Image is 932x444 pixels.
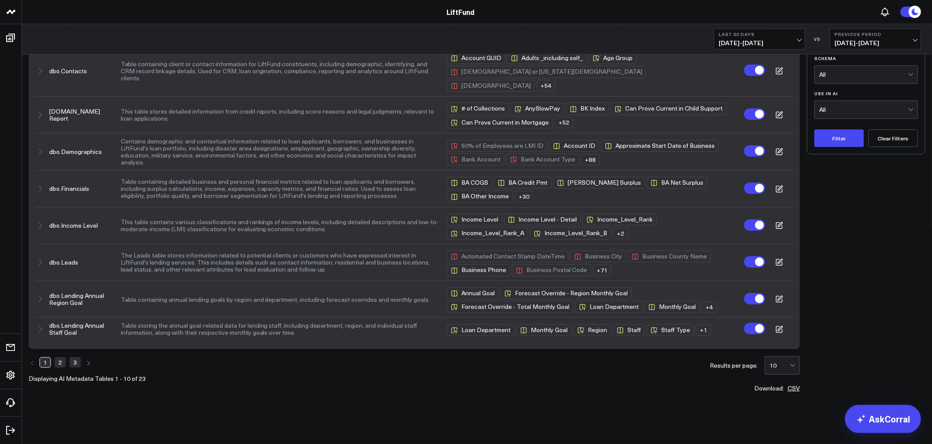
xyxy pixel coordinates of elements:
[54,357,66,368] a: Page 2
[710,362,758,369] div: Results per page:
[647,324,694,336] div: Staff Type
[696,322,713,336] button: +1
[516,324,572,336] div: Monthly Goal
[549,140,599,152] div: Account ID
[611,101,728,115] button: Can Prove Current in Child Support
[500,286,633,299] button: Forecast Override - Region Monthly Goal
[447,175,494,189] button: BA COGS
[49,108,113,122] button: [DOMAIN_NAME] Report
[613,228,628,239] div: + 2
[515,191,533,202] div: + 30
[515,189,535,202] button: +30
[447,286,500,299] button: Annual Goal
[516,322,573,336] button: Monthly Goal
[814,91,918,96] label: Use in AI
[589,50,638,64] button: Age Group
[788,385,800,391] button: CSV
[554,115,575,128] button: +52
[835,32,916,37] b: Previous Period
[121,138,439,166] button: Contains demographic and contextual information related to loan applicants, borrowers, and busine...
[447,64,648,78] button: [DEMOGRAPHIC_DATA] or [US_STATE][DEMOGRAPHIC_DATA]
[719,39,800,47] span: [DATE] - [DATE]
[644,301,700,313] div: Monthly Goal
[814,56,918,61] label: Schema
[29,376,146,382] div: Displaying AI Metadata Tables 1 - 10 of 23
[447,287,499,299] div: Annual Goal
[593,263,613,276] button: +71
[447,214,502,226] div: Income Level
[447,52,505,64] div: Account GUID
[581,152,601,165] button: +88
[447,249,570,262] button: Automated Contact Stamp DateTime
[744,64,765,76] label: Turn off Use in AI
[581,154,600,165] div: + 88
[69,357,81,368] a: Page 3
[744,108,765,120] label: Turn off Use in AI
[447,189,515,202] button: BA Other Income
[447,140,547,152] div: 50% of Employees are LMI ID
[447,115,554,129] button: Can Prove Current in Mortgage
[447,251,569,262] div: Automated Contact Stamp DateTime
[553,177,645,189] div: [PERSON_NAME] Surplus
[566,103,609,115] div: BK Index
[575,301,643,313] div: Loan Department
[570,251,626,262] div: Business City
[845,405,921,433] a: AskCorral
[49,322,113,336] button: dbo.Lending Annual Staff Goal
[447,212,504,226] button: Income Level
[121,296,439,303] button: Table containing annual lending goals by region and department, including forecast overrides and ...
[814,129,864,147] button: Filter
[702,300,719,313] button: +4
[696,324,711,336] div: + 1
[504,212,583,226] button: Income Level - Detail
[121,108,439,122] button: This table stores detailed information from credit reports, including score reasons and legal jud...
[49,222,98,229] button: dbo.Income Level
[583,212,659,226] button: Income_Level_Rank
[819,71,908,78] div: All
[512,262,593,276] button: Business Postal Code
[566,101,611,115] button: BK Index
[573,324,611,336] div: Region
[121,252,439,273] button: The Leads table stores information related to potential clients or customers who have expressed i...
[754,385,784,391] span: Download:
[835,39,916,47] span: [DATE] - [DATE]
[573,322,613,336] button: Region
[40,357,51,368] a: Page 1 is your current page
[447,80,535,92] div: [DEMOGRAPHIC_DATA]
[49,292,113,306] button: dbo.Lending Annual Region Goal
[613,226,630,239] button: +2
[744,323,765,334] label: Turn off Use in AI
[819,106,908,113] div: All
[714,29,805,50] button: Last 30 Days[DATE]-[DATE]
[447,103,509,115] div: # of Collections
[575,299,644,313] button: Loan Department
[744,219,765,231] label: Turn off Use in AI
[744,145,765,157] label: Turn off Use in AI
[506,152,581,165] button: Bank Account Type
[536,78,557,91] button: +54
[29,357,36,368] a: Previous page
[644,299,702,313] button: Monthly Goal
[770,362,790,369] div: 10
[447,262,512,276] button: Business Phone
[589,52,637,64] div: Age Group
[29,356,146,369] ul: Pagination
[121,218,439,233] button: This table contains various classifications and rankings of income levels, including detailed des...
[553,175,647,189] button: [PERSON_NAME] Surplus
[84,357,92,368] a: Next page
[447,226,530,239] button: Income_Level_Rank_A
[613,322,647,336] button: Staff
[447,50,507,64] button: Account GUID
[530,227,611,239] div: Income_Level_Rank_B
[549,138,601,152] button: Account ID
[647,322,696,336] button: Staff Type
[593,265,612,276] div: + 71
[702,301,717,313] div: + 4
[511,101,566,115] button: AnySlowPay
[647,177,707,189] div: BA Net Surplus
[49,68,87,75] button: dbo.Contacts
[447,78,536,92] button: [DEMOGRAPHIC_DATA]
[511,103,564,115] div: AnySlowPay
[613,324,645,336] div: Staff
[494,175,553,189] button: BA Credit Pmt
